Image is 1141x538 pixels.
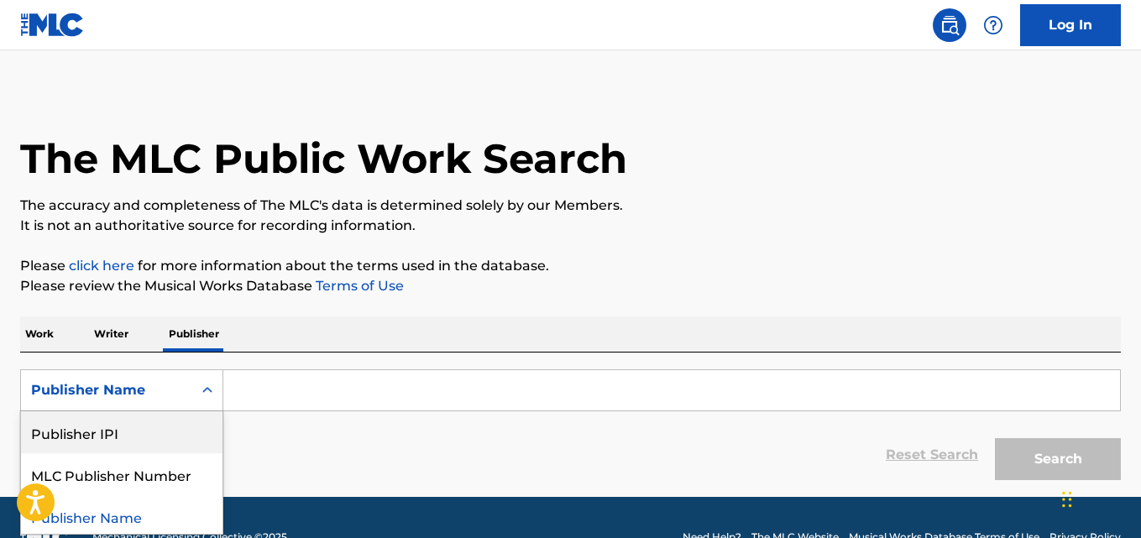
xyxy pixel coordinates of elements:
form: Search Form [20,369,1121,488]
p: Writer [89,316,133,352]
div: Publisher Name [21,495,222,537]
p: Publisher [164,316,224,352]
iframe: Chat Widget [1057,457,1141,538]
img: help [983,15,1003,35]
a: Public Search [933,8,966,42]
p: Please for more information about the terms used in the database. [20,256,1121,276]
a: Log In [1020,4,1121,46]
div: Publisher IPI [21,411,222,453]
a: click here [69,258,134,274]
div: Arrastar [1062,474,1072,525]
p: Work [20,316,59,352]
p: It is not an authoritative source for recording information. [20,216,1121,236]
a: Terms of Use [312,278,404,294]
p: Please review the Musical Works Database [20,276,1121,296]
div: Widget de chat [1057,457,1141,538]
div: Publisher Name [31,380,182,400]
div: Help [976,8,1010,42]
div: MLC Publisher Number [21,453,222,495]
p: The accuracy and completeness of The MLC's data is determined solely by our Members. [20,196,1121,216]
h1: The MLC Public Work Search [20,133,627,184]
img: MLC Logo [20,13,85,37]
img: search [939,15,960,35]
